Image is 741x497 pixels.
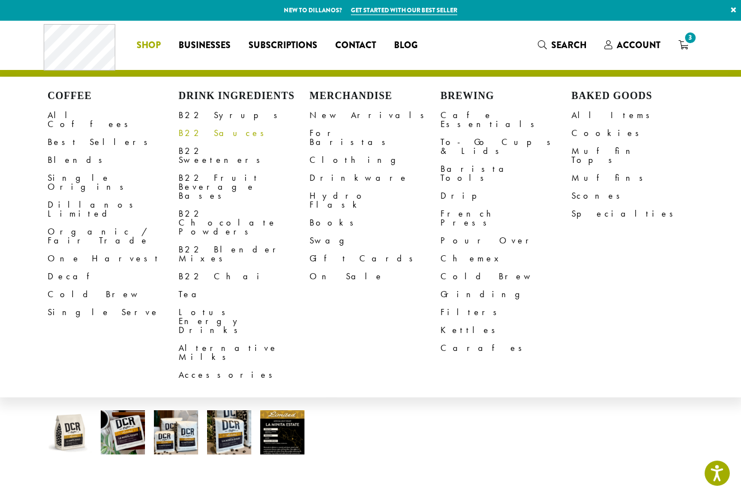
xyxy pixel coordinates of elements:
a: For Baristas [309,124,440,151]
a: Accessories [179,366,309,384]
span: Search [551,39,587,51]
a: B22 Syrups [179,106,309,124]
a: Books [309,214,440,232]
a: Single Origins [48,169,179,196]
a: B22 Blender Mixes [179,241,309,268]
a: On Sale [309,268,440,285]
a: Barista Tools [440,160,571,187]
a: Cold Brew [48,285,179,303]
span: Subscriptions [248,39,317,53]
a: Muffin Tops [571,142,702,169]
a: Single Serve [48,303,179,321]
a: Gift Cards [309,250,440,268]
a: Alternative Milks [179,339,309,366]
a: French Press [440,205,571,232]
a: Lotus Energy Drinks [179,303,309,339]
a: Dillanos Limited [48,196,179,223]
h4: Coffee [48,90,179,102]
a: Organic / Fair Trade [48,223,179,250]
a: Hydro Flask [309,187,440,214]
img: La Minita Estate - Image 3 [154,410,198,454]
h4: Brewing [440,90,571,102]
a: Grinding [440,285,571,303]
a: B22 Sweeteners [179,142,309,169]
a: Search [529,36,595,54]
a: All Items [571,106,702,124]
a: Cookies [571,124,702,142]
a: Swag [309,232,440,250]
span: Contact [335,39,376,53]
img: La Minita Estate - Image 2 [101,410,145,454]
a: B22 Chai [179,268,309,285]
a: Chemex [440,250,571,268]
h4: Merchandise [309,90,440,102]
h4: Baked Goods [571,90,702,102]
a: Scones [571,187,702,205]
a: B22 Sauces [179,124,309,142]
a: Filters [440,303,571,321]
a: Carafes [440,339,571,357]
a: Drip [440,187,571,205]
a: Cold Brew [440,268,571,285]
img: La Minita Estate - Image 4 [207,410,251,454]
a: B22 Fruit Beverage Bases [179,169,309,205]
a: Best Sellers [48,133,179,151]
a: One Harvest [48,250,179,268]
span: Account [617,39,660,51]
span: Blog [394,39,418,53]
a: Blends [48,151,179,169]
a: All Coffees [48,106,179,133]
a: Drinkware [309,169,440,187]
a: Shop [128,36,170,54]
span: 3 [683,30,698,45]
a: B22 Chocolate Powders [179,205,309,241]
a: Get started with our best seller [351,6,457,15]
a: Specialties [571,205,702,223]
a: Tea [179,285,309,303]
a: Kettles [440,321,571,339]
a: Decaf [48,268,179,285]
a: Clothing [309,151,440,169]
span: Shop [137,39,161,53]
a: To-Go Cups & Lids [440,133,571,160]
a: New Arrivals [309,106,440,124]
img: La Minita Estate - Image 5 [260,410,304,454]
h4: Drink Ingredients [179,90,309,102]
a: Pour Over [440,232,571,250]
a: Cafe Essentials [440,106,571,133]
img: La Minita Estate [48,410,92,454]
a: Muffins [571,169,702,187]
span: Businesses [179,39,231,53]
